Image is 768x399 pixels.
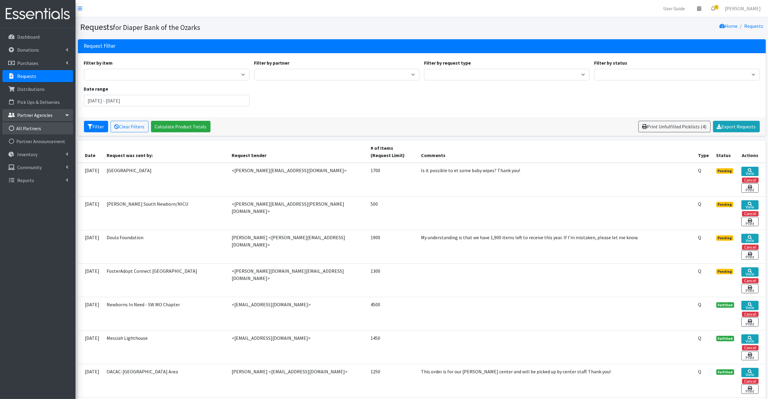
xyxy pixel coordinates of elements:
th: Actions [738,141,766,163]
p: Requests [17,73,36,79]
td: OACAC-[GEOGRAPHIC_DATA] Area [103,364,228,397]
a: Partner Agencies [2,109,73,121]
span: Pending [716,202,734,207]
td: [PERSON_NAME] <[EMAIL_ADDRESS][DOMAIN_NAME]> [228,364,367,397]
abbr: Quantity [698,301,702,307]
span: Pending [716,168,734,174]
a: Donations [2,44,73,56]
a: View [741,167,758,176]
td: 1700 [367,163,418,197]
a: User Guide [658,2,690,14]
label: Date range [84,85,108,92]
a: Partner Announcement [2,135,73,147]
span: Pending [716,269,734,274]
label: Filter by request type [424,59,471,66]
a: Requests [2,70,73,82]
abbr: Quantity [698,268,702,274]
a: Print [741,317,758,327]
a: Purchases [2,57,73,69]
a: View [741,267,758,277]
a: 4 [706,2,720,14]
h1: Requests [80,22,420,32]
td: <[PERSON_NAME][DOMAIN_NAME][EMAIL_ADDRESS][DOMAIN_NAME]> [228,263,367,297]
a: Distributions [2,83,73,95]
a: Print Unfulfilled Picklists (4) [638,121,711,132]
td: [DATE] [78,230,103,263]
label: Filter by partner [254,59,289,66]
p: Purchases [17,60,38,66]
th: Type [695,141,713,163]
a: Print [741,217,758,226]
button: Cancel [742,278,759,283]
a: Print [741,385,758,394]
a: Export Requests [713,121,760,132]
a: Pick Ups & Deliveries [2,96,73,108]
button: Cancel [742,211,759,216]
a: All Partners [2,122,73,134]
th: Request Sender [228,141,367,163]
button: Cancel [742,312,759,317]
button: Cancel [742,178,759,183]
span: Fulfilled [716,302,734,308]
a: Inventory [2,148,73,160]
td: <[EMAIL_ADDRESS][DOMAIN_NAME]> [228,297,367,330]
p: Dashboard [17,34,40,40]
p: Partner Agencies [17,112,53,118]
th: Date [78,141,103,163]
td: Doula Foundation [103,230,228,263]
th: Status [713,141,738,163]
td: 1450 [367,330,418,364]
a: Home [720,23,738,29]
h3: Request Filter [84,43,116,49]
td: [DATE] [78,364,103,397]
abbr: Quantity [698,335,702,341]
td: FosterAdopt Connect [GEOGRAPHIC_DATA] [103,263,228,297]
td: <[PERSON_NAME][EMAIL_ADDRESS][DOMAIN_NAME]> [228,163,367,197]
a: Print [741,284,758,293]
td: 500 [367,196,418,230]
td: [DATE] [78,297,103,330]
abbr: Quantity [698,167,702,173]
td: [PERSON_NAME] <[PERSON_NAME][EMAIL_ADDRESS][DOMAIN_NAME]> [228,230,367,263]
td: [DATE] [78,330,103,364]
a: View [741,368,758,377]
img: HumanEssentials [2,4,73,24]
a: Print [741,183,758,193]
button: Filter [84,121,108,132]
th: Request was sent by: [103,141,228,163]
th: # of Items (Request Limit) [367,141,418,163]
a: [PERSON_NAME] [720,2,766,14]
a: Community [2,161,73,173]
input: January 1, 2011 - December 31, 2011 [84,95,249,106]
td: [DATE] [78,196,103,230]
td: 4500 [367,297,418,330]
p: Community [17,164,42,170]
td: 1300 [367,263,418,297]
a: View [741,200,758,210]
a: View [741,334,758,344]
td: Newborns In Need - SW MO Chapter [103,297,228,330]
a: View [741,234,758,243]
a: Requests [744,23,763,29]
span: Pending [716,235,734,241]
button: Cancel [742,345,759,350]
p: Donations [17,47,39,53]
span: Fulfilled [716,336,734,341]
td: 1250 [367,364,418,397]
a: Calculate Product Totals [151,121,210,132]
p: Distributions [17,86,45,92]
td: [PERSON_NAME] South Newborn/NICU [103,196,228,230]
button: Cancel [742,379,759,384]
td: Messiah Lighthouse [103,330,228,364]
span: Fulfilled [716,369,734,375]
a: Dashboard [2,31,73,43]
span: 4 [715,5,718,9]
td: Is it possible to et some baby wipes? Thank you! [418,163,695,197]
button: Cancel [742,245,759,250]
td: This order is for our [PERSON_NAME] center and will be picked up by center staff. Thank you! [418,364,695,397]
abbr: Quantity [698,201,702,207]
a: Print [741,351,758,360]
td: <[EMAIL_ADDRESS][DOMAIN_NAME]> [228,330,367,364]
abbr: Quantity [698,368,702,375]
p: Inventory [17,151,37,157]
